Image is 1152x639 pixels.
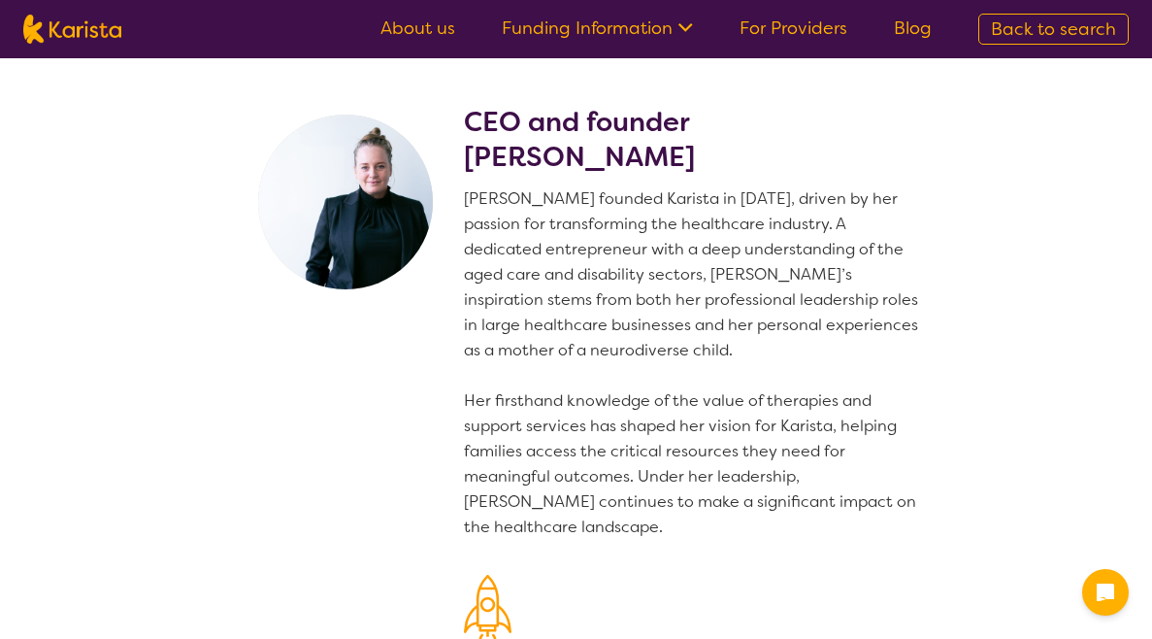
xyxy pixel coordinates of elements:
a: For Providers [740,17,847,40]
a: About us [380,17,455,40]
a: Back to search [978,14,1129,45]
h2: CEO and founder [PERSON_NAME] [464,105,926,175]
span: Back to search [991,17,1116,41]
a: Funding Information [502,17,693,40]
p: [PERSON_NAME] founded Karista in [DATE], driven by her passion for transforming the healthcare in... [464,186,926,540]
img: Karista logo [23,15,121,44]
a: Blog [894,17,932,40]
